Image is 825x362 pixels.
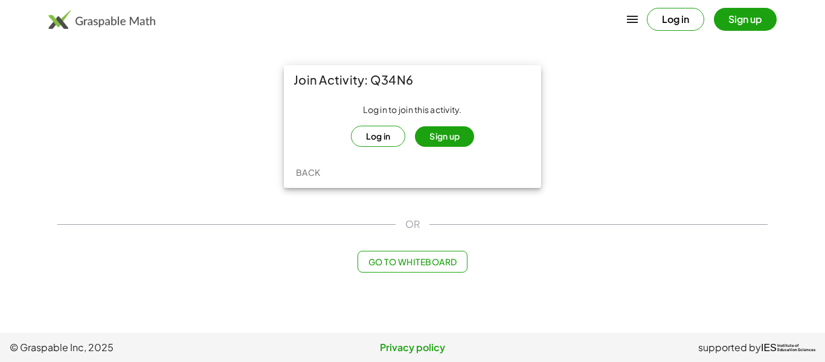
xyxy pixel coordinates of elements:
span: Back [295,167,320,178]
a: Privacy policy [278,340,547,355]
span: OR [405,217,420,231]
a: IESInstitute ofEducation Sciences [761,340,815,355]
button: Log in [647,8,704,31]
span: © Graspable Inc, 2025 [10,340,278,355]
span: IES [761,342,777,354]
span: Go to Whiteboard [368,256,457,267]
div: Log in to join this activity. [294,104,531,147]
button: Sign up [415,126,474,147]
button: Log in [351,126,406,147]
button: Go to Whiteboard [358,251,467,273]
button: Sign up [714,8,777,31]
button: Back [289,161,327,183]
span: supported by [698,340,761,355]
span: Institute of Education Sciences [777,344,815,352]
div: Join Activity: Q34N6 [284,65,541,94]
